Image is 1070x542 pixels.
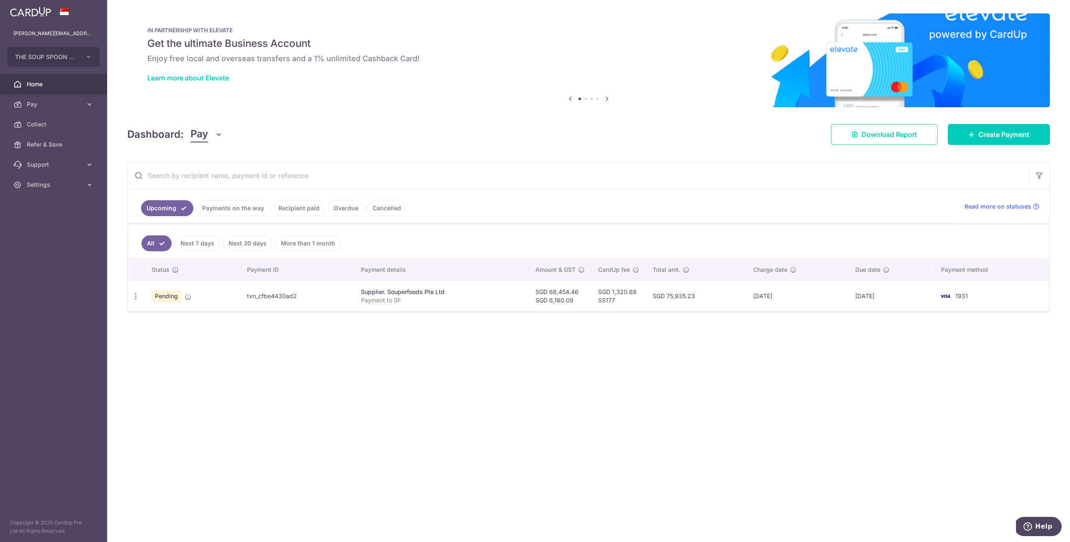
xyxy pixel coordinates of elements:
iframe: Opens a widget where you can find more information [1016,517,1062,538]
a: Create Payment [948,124,1050,145]
span: Status [152,266,170,274]
a: All [141,235,172,251]
h5: Get the ultimate Business Account [147,37,1030,50]
span: 1931 [955,292,968,299]
th: Payment details [354,259,529,281]
th: Payment method [934,259,1049,281]
input: Search by recipient name, payment id or reference [128,162,1029,189]
h6: Enjoy free local and overseas transfers and a 1% unlimited Cashback Card! [147,54,1030,64]
span: Due date [855,266,880,274]
a: Download Report [831,124,938,145]
a: Payments on the way [197,200,270,216]
td: [DATE] [849,281,934,311]
div: Supplier. Souperfoods Pte Ltd [361,288,522,296]
td: SGD 1,320.68 SS177 [592,281,646,311]
h4: Dashboard: [127,127,184,142]
a: Learn more about Elevate [147,74,229,82]
th: Payment ID [240,259,354,281]
a: Upcoming [141,200,193,216]
img: Renovation banner [127,13,1050,107]
span: Home [27,80,82,88]
p: IN PARTNERSHIP WITH ELEVATE [147,27,1030,34]
span: Collect [27,120,82,129]
a: Recipient paid [273,200,325,216]
td: SGD 68,454.46 SGD 6,160.09 [529,281,592,311]
img: CardUp [10,7,51,17]
td: txn_cfbe4430ad2 [240,281,354,311]
td: SGD 75,935.23 [646,281,746,311]
span: Charge date [753,266,787,274]
p: Payment to SF [361,296,522,305]
a: Next 30 days [223,235,272,251]
span: Refer & Save [27,140,82,149]
span: CardUp fee [598,266,630,274]
a: Next 7 days [175,235,220,251]
img: Bank Card [937,291,954,301]
span: Read more on statuses [965,202,1031,211]
span: Create Payment [978,129,1029,139]
a: Overdue [328,200,364,216]
a: Read more on statuses [965,202,1039,211]
span: Pay [190,126,208,142]
span: Pay [27,100,82,108]
p: [PERSON_NAME][EMAIL_ADDRESS][PERSON_NAME][DOMAIN_NAME] [13,29,94,38]
span: Pending [152,290,181,302]
td: [DATE] [746,281,849,311]
span: Total amt. [653,266,680,274]
span: THE SOUP SPOON PTE LTD [15,53,77,61]
a: More than 1 month [275,235,341,251]
span: Amount & GST [535,266,576,274]
span: Support [27,160,82,169]
span: Settings [27,181,82,189]
a: Cancelled [367,200,406,216]
span: Download Report [862,129,917,139]
button: THE SOUP SPOON PTE LTD [8,47,100,67]
button: Pay [190,126,223,142]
